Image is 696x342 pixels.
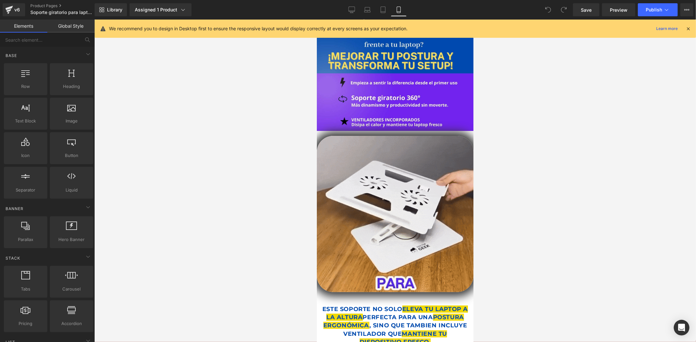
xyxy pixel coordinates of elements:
[109,25,408,32] p: We recommend you to design in Desktop first to ensure the responsive layout would display correct...
[95,3,127,16] a: New Library
[680,3,693,16] button: More
[581,7,592,13] span: Save
[344,3,360,16] a: Desktop
[674,320,689,335] div: Open Intercom Messenger
[602,3,635,16] a: Preview
[6,152,45,159] span: Icon
[638,3,678,16] button: Publish
[43,311,130,326] span: MANTIENE TU DISPOSITIVO FRESCO.
[13,6,21,14] div: v6
[5,206,24,212] span: Banner
[6,236,45,243] span: Parallax
[30,3,105,8] a: Product Pages
[610,7,627,13] span: Preview
[3,3,25,16] a: v6
[52,236,91,243] span: Hero Banner
[52,187,91,193] span: Liquid
[654,25,680,33] a: Learn more
[5,52,18,59] span: Base
[47,20,95,33] a: Global Style
[375,3,391,16] a: Tablet
[360,3,375,16] a: Laptop
[6,83,45,90] span: Row
[557,3,570,16] button: Redo
[5,255,21,261] span: Stack
[6,286,45,292] span: Tabs
[391,3,407,16] a: Mobile
[135,7,186,13] div: Assigned 1 Product
[107,7,122,13] span: Library
[646,7,662,12] span: Publish
[52,118,91,124] span: Image
[6,187,45,193] span: Separator
[52,320,91,327] span: Accordion
[6,320,45,327] span: Pricing
[52,152,91,159] span: Button
[30,10,93,15] span: Soporte giratorio para laptop - [DATE] 01:01:18
[6,118,45,124] span: Text Block
[542,3,555,16] button: Undo
[5,286,152,327] p: ESTE SOPORTE NO SOLO PERFECTA PARA UNA , SINO QUE TAMBIEN INCLUYE VENTILADOR QUE
[52,286,91,292] span: Carousel
[52,83,91,90] span: Heading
